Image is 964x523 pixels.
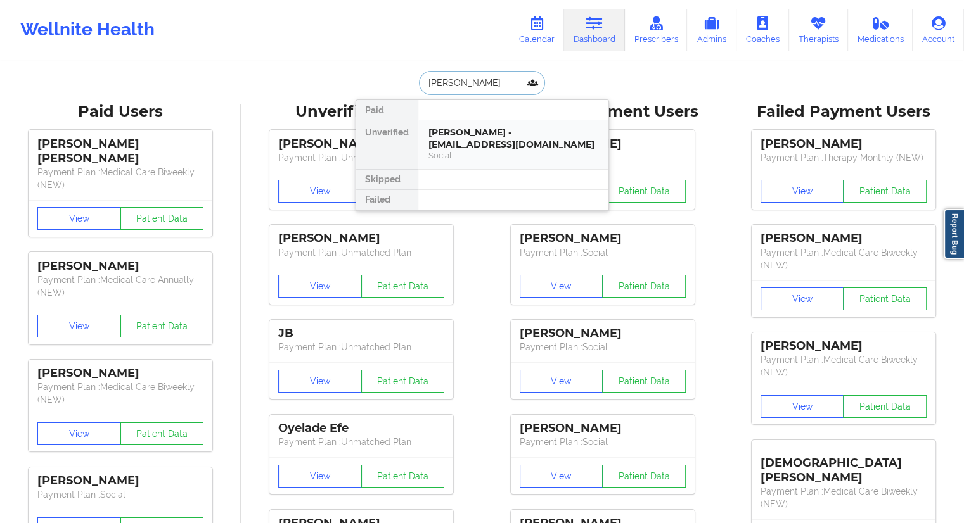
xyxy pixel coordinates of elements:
[37,488,203,501] p: Payment Plan : Social
[278,246,444,259] p: Payment Plan : Unmatched Plan
[361,370,445,393] button: Patient Data
[356,170,418,190] div: Skipped
[736,9,789,51] a: Coaches
[278,370,362,393] button: View
[37,366,203,381] div: [PERSON_NAME]
[761,231,927,246] div: [PERSON_NAME]
[913,9,964,51] a: Account
[761,446,927,485] div: [DEMOGRAPHIC_DATA][PERSON_NAME]
[278,137,444,151] div: [PERSON_NAME]
[37,166,203,191] p: Payment Plan : Medical Care Biweekly (NEW)
[602,180,686,203] button: Patient Data
[428,150,598,161] div: Social
[9,102,232,122] div: Paid Users
[520,231,686,246] div: [PERSON_NAME]
[520,326,686,341] div: [PERSON_NAME]
[120,315,204,337] button: Patient Data
[732,102,955,122] div: Failed Payment Users
[761,353,927,379] p: Payment Plan : Medical Care Biweekly (NEW)
[602,275,686,298] button: Patient Data
[278,275,362,298] button: View
[250,102,473,122] div: Unverified Users
[37,315,121,337] button: View
[843,395,927,418] button: Patient Data
[278,180,362,203] button: View
[356,120,418,170] div: Unverified
[520,465,603,488] button: View
[602,465,686,488] button: Patient Data
[37,137,203,166] div: [PERSON_NAME] [PERSON_NAME]
[843,180,927,203] button: Patient Data
[278,341,444,353] p: Payment Plan : Unmatched Plan
[37,274,203,299] p: Payment Plan : Medical Care Annually (NEW)
[520,436,686,448] p: Payment Plan : Social
[761,485,927,510] p: Payment Plan : Medical Care Biweekly (NEW)
[356,190,418,210] div: Failed
[761,287,844,310] button: View
[120,207,204,230] button: Patient Data
[687,9,736,51] a: Admins
[510,9,564,51] a: Calendar
[761,151,927,164] p: Payment Plan : Therapy Monthly (NEW)
[520,421,686,436] div: [PERSON_NAME]
[278,151,444,164] p: Payment Plan : Unmatched Plan
[520,246,686,259] p: Payment Plan : Social
[278,436,444,448] p: Payment Plan : Unmatched Plan
[761,395,844,418] button: View
[848,9,913,51] a: Medications
[843,287,927,310] button: Patient Data
[278,231,444,246] div: [PERSON_NAME]
[37,259,203,274] div: [PERSON_NAME]
[428,127,598,150] div: [PERSON_NAME] - [EMAIL_ADDRESS][DOMAIN_NAME]
[37,207,121,230] button: View
[789,9,848,51] a: Therapists
[278,326,444,341] div: JB
[520,370,603,393] button: View
[520,275,603,298] button: View
[625,9,688,51] a: Prescribers
[761,137,927,151] div: [PERSON_NAME]
[278,465,362,488] button: View
[564,9,625,51] a: Dashboard
[37,474,203,488] div: [PERSON_NAME]
[944,209,964,259] a: Report Bug
[520,341,686,353] p: Payment Plan : Social
[120,422,204,445] button: Patient Data
[356,100,418,120] div: Paid
[761,180,844,203] button: View
[602,370,686,393] button: Patient Data
[761,246,927,272] p: Payment Plan : Medical Care Biweekly (NEW)
[761,339,927,353] div: [PERSON_NAME]
[361,275,445,298] button: Patient Data
[37,381,203,406] p: Payment Plan : Medical Care Biweekly (NEW)
[37,422,121,445] button: View
[278,421,444,436] div: Oyelade Efe
[361,465,445,488] button: Patient Data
